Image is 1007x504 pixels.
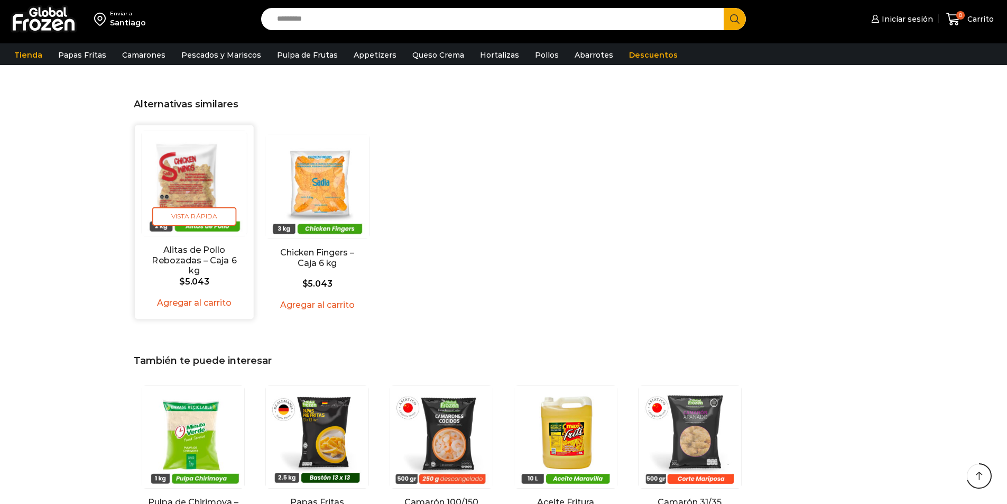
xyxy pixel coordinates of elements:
a: Hortalizas [475,45,524,65]
span: Carrito [965,14,994,24]
a: Abarrotes [569,45,618,65]
a: Agregar al carrito: “Alitas de Pollo Rebozadas - Caja 6 kg” [150,295,238,311]
a: Descuentos [624,45,683,65]
span: Vista Rápida [152,207,236,226]
span: Iniciar sesión [879,14,933,24]
a: Iniciar sesión [869,8,933,30]
a: Pescados y Mariscos [176,45,266,65]
span: También te puede interesar [134,355,272,366]
span: Alternativas similares [134,98,238,110]
a: Chicken Fingers – Caja 6 kg [270,248,364,268]
span: $ [179,277,184,287]
div: 1 / 2 [135,125,254,319]
div: Enviar a [110,10,146,17]
a: Camarones [117,45,171,65]
a: Tienda [9,45,48,65]
a: 0 Carrito [944,7,996,32]
span: 0 [956,11,965,20]
a: Appetizers [348,45,402,65]
button: Search button [724,8,746,30]
span: $ [302,279,308,289]
a: Pollos [530,45,564,65]
a: Papas Fritas [53,45,112,65]
a: Pulpa de Frutas [272,45,343,65]
a: Queso Crema [407,45,469,65]
a: Agregar al carrito: “Chicken Fingers - Caja 6 kg” [274,297,361,313]
div: 2 / 2 [258,129,376,321]
bdi: 5.043 [302,279,332,289]
a: Alitas de Pollo Rebozadas – Caja 6 kg [146,245,242,276]
div: Santiago [110,17,146,28]
img: address-field-icon.svg [94,10,110,28]
bdi: 5.043 [179,277,209,287]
